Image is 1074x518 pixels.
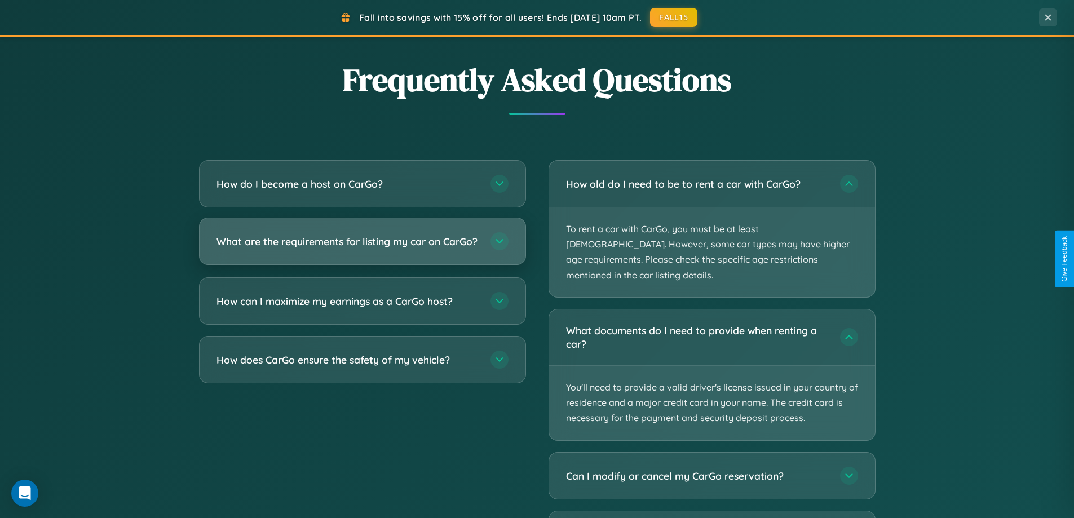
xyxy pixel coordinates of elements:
[566,324,829,351] h3: What documents do I need to provide when renting a car?
[216,234,479,249] h3: What are the requirements for listing my car on CarGo?
[199,58,876,101] h2: Frequently Asked Questions
[549,366,875,440] p: You'll need to provide a valid driver's license issued in your country of residence and a major c...
[216,294,479,308] h3: How can I maximize my earnings as a CarGo host?
[11,480,38,507] div: Open Intercom Messenger
[549,207,875,297] p: To rent a car with CarGo, you must be at least [DEMOGRAPHIC_DATA]. However, some car types may ha...
[566,468,829,482] h3: Can I modify or cancel my CarGo reservation?
[566,177,829,191] h3: How old do I need to be to rent a car with CarGo?
[650,8,697,27] button: FALL15
[216,177,479,191] h3: How do I become a host on CarGo?
[1060,236,1068,282] div: Give Feedback
[359,12,642,23] span: Fall into savings with 15% off for all users! Ends [DATE] 10am PT.
[216,353,479,367] h3: How does CarGo ensure the safety of my vehicle?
